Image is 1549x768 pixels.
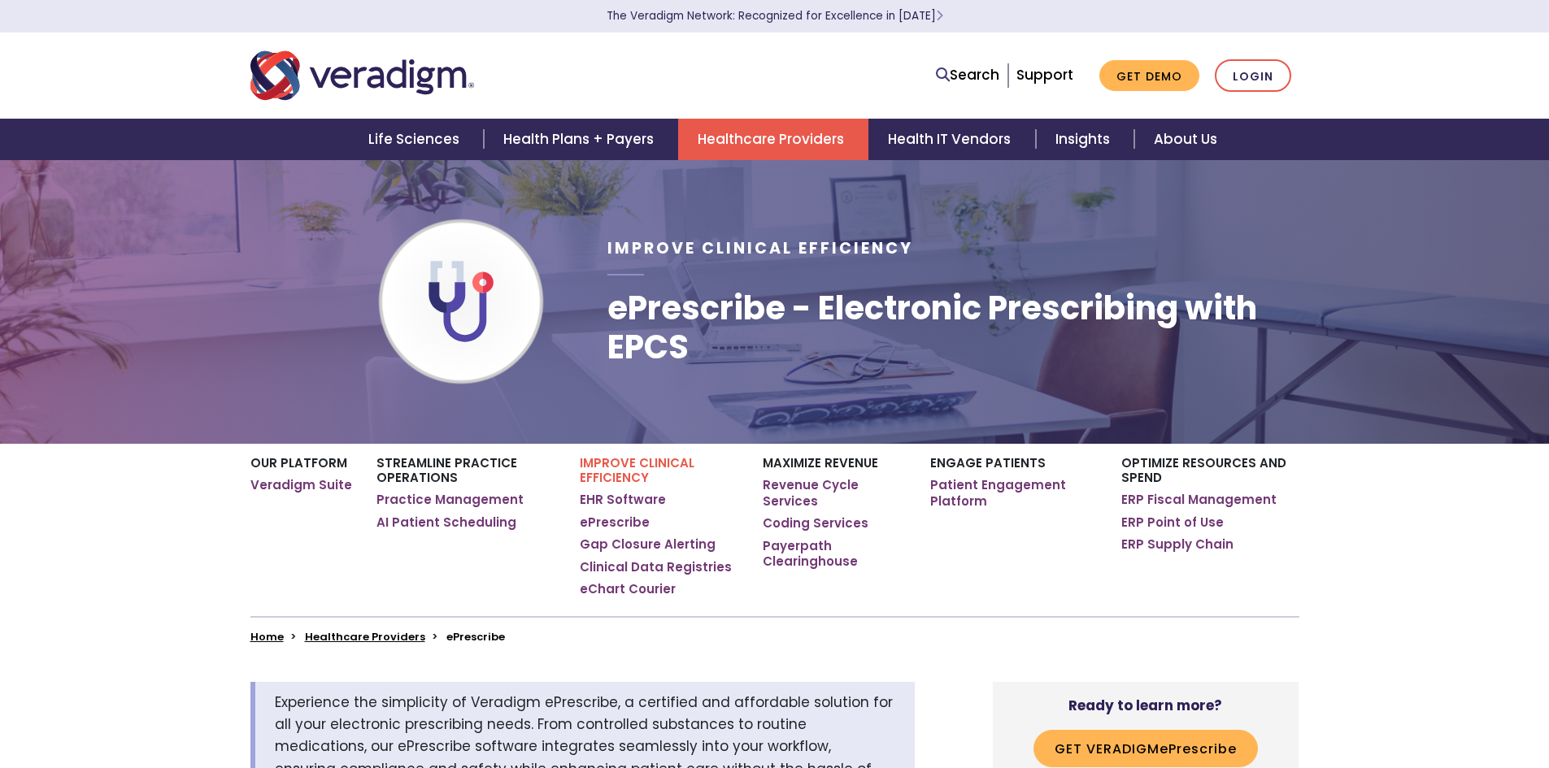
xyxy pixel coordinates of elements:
a: ERP Supply Chain [1121,536,1234,553]
a: Coding Services [763,515,868,532]
a: Search [936,64,999,86]
a: eChart Courier [580,581,676,597]
strong: Ready to learn more? [1068,696,1222,715]
img: Veradigm logo [250,49,474,102]
a: Gap Closure Alerting [580,536,716,553]
span: Learn More [936,8,943,24]
a: Clinical Data Registries [580,559,732,575]
a: About Us [1134,119,1237,160]
a: Get Demo [1099,60,1199,92]
a: EHR Software [580,492,666,508]
a: Home [250,629,284,644]
a: Support [1016,65,1073,85]
a: Login [1215,59,1291,93]
a: Veradigm Suite [250,477,352,493]
button: Get VeradigmePrescribe [1033,730,1258,767]
a: Insights [1036,119,1134,160]
a: Practice Management [376,492,524,508]
a: Healthcare Providers [305,629,425,644]
a: ERP Fiscal Management [1121,492,1277,508]
a: AI Patient Scheduling [376,514,516,531]
a: The Veradigm Network: Recognized for Excellence in [DATE]Learn More [607,8,943,24]
a: Payerpath Clearinghouse [763,538,905,570]
span: Improve Clinical Efficiency [607,237,913,259]
a: ERP Point of Use [1121,514,1224,531]
a: Revenue Cycle Services [763,477,905,509]
h1: ePrescribe - Electronic Prescribing with EPCS [607,289,1299,367]
a: Life Sciences [349,119,484,160]
a: Health IT Vendors [868,119,1035,160]
a: Healthcare Providers [678,119,868,160]
a: Health Plans + Payers [484,119,678,160]
a: Patient Engagement Platform [930,477,1097,509]
a: ePrescribe [580,514,650,531]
